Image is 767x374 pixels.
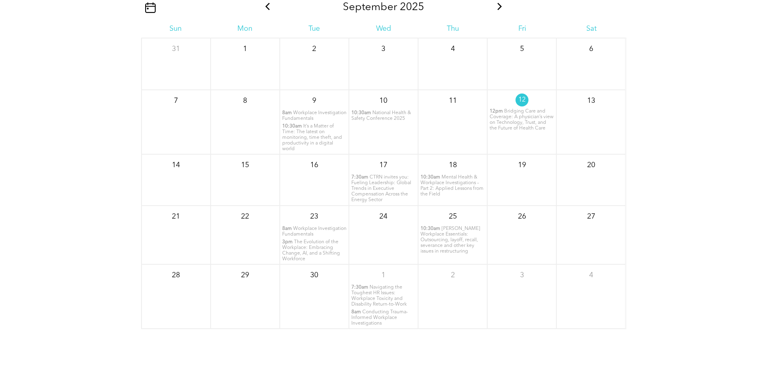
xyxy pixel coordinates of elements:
[169,158,183,172] p: 14
[446,158,460,172] p: 18
[584,268,598,283] p: 4
[420,226,480,254] span: [PERSON_NAME] Workplace Essentials: Outsourcing, layoff, recall, severance and other key issues i...
[238,268,252,283] p: 29
[307,209,321,224] p: 23
[557,24,626,33] div: Sat
[420,226,440,232] span: 10:30am
[238,209,252,224] p: 22
[282,226,347,237] span: Workplace Investigation Fundamentals
[376,42,391,56] p: 3
[584,42,598,56] p: 6
[282,124,342,151] span: It’s a Matter of Time: The latest on monitoring, time theft, and productivity in a digital world
[490,108,503,114] span: 12pm
[420,174,440,180] span: 10:30am
[515,158,529,172] p: 19
[584,93,598,108] p: 13
[351,285,368,290] span: 7:30am
[169,268,183,283] p: 28
[343,2,397,13] span: September
[400,2,424,13] span: 2025
[351,174,368,180] span: 7:30am
[584,209,598,224] p: 27
[307,93,321,108] p: 9
[282,226,292,232] span: 8am
[376,158,391,172] p: 17
[351,309,361,315] span: 8am
[488,24,557,33] div: Fri
[376,209,391,224] p: 24
[279,24,349,33] div: Tue
[351,285,407,307] span: Navigating the Toughest HR Issues: Workplace Toxicity and Disability Return-to-Work
[282,110,347,121] span: Workplace Investigation Fundamentals
[307,158,321,172] p: 16
[351,310,408,326] span: Conducting Trauma-Informed Workplace Investigations
[307,42,321,56] p: 2
[446,268,460,283] p: 2
[376,93,391,108] p: 10
[515,42,529,56] p: 5
[351,110,371,116] span: 10:30am
[141,24,210,33] div: Sun
[418,24,487,33] div: Thu
[516,93,528,106] p: 12
[515,268,529,283] p: 3
[515,209,529,224] p: 26
[349,24,418,33] div: Wed
[420,175,484,197] span: Mental Health & Workplace Investigations – Part 2: Applied Lessons from the Field
[351,110,411,121] span: National Health & Safety Conference 2025
[238,158,252,172] p: 15
[238,42,252,56] p: 1
[282,239,293,245] span: 3pm
[282,110,292,116] span: 8am
[169,93,183,108] p: 7
[446,93,460,108] p: 11
[282,240,340,261] span: The Evolution of the Workplace: Embracing Change, AI, and a Shifting Workforce
[351,175,411,202] span: CTRN invites you: Fueling Leadership: Global Trends in Executive Compensation Across the Energy S...
[282,123,302,129] span: 10:30am
[446,209,460,224] p: 25
[376,268,391,283] p: 1
[446,42,460,56] p: 4
[238,93,252,108] p: 8
[584,158,598,172] p: 20
[169,42,183,56] p: 31
[210,24,279,33] div: Mon
[169,209,183,224] p: 21
[307,268,321,283] p: 30
[490,109,554,131] span: Bridging Care and Coverage: A physician’s view on Technology, Trust, and the Future of Health Care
